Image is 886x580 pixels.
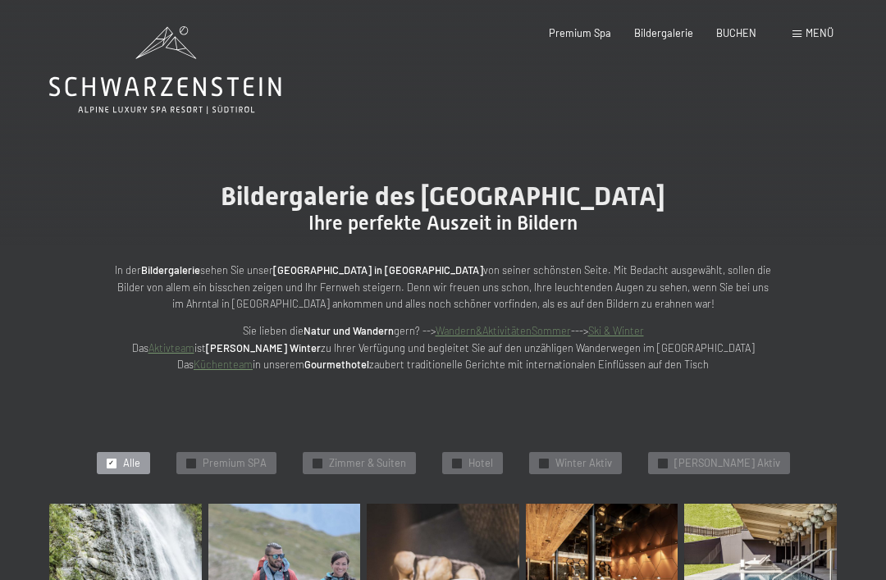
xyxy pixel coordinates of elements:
a: Wandern&AktivitätenSommer [436,324,571,337]
span: ✓ [454,459,459,468]
span: ✓ [660,459,665,468]
span: Hotel [468,456,493,471]
a: Bildergalerie [634,26,693,39]
span: ✓ [108,459,114,468]
strong: Bildergalerie [141,263,200,276]
strong: [GEOGRAPHIC_DATA] in [GEOGRAPHIC_DATA] [273,263,483,276]
p: Sie lieben die gern? --> ---> Das ist zu Ihrer Verfügung und begleitet Sie auf den unzähligen Wan... [115,322,771,372]
span: Premium SPA [203,456,267,471]
a: BUCHEN [716,26,756,39]
strong: Natur und Wandern [304,324,394,337]
a: Premium Spa [549,26,611,39]
span: ✓ [188,459,194,468]
a: Küchenteam [194,358,253,371]
span: Menü [806,26,833,39]
span: Zimmer & Suiten [329,456,406,471]
span: Winter Aktiv [555,456,612,471]
span: Ihre perfekte Auszeit in Bildern [308,212,578,235]
strong: [PERSON_NAME] Winter [206,341,321,354]
span: Alle [123,456,140,471]
p: In der sehen Sie unser von seiner schönsten Seite. Mit Bedacht ausgewählt, sollen die Bilder von ... [115,262,771,312]
span: ✓ [314,459,320,468]
a: Ski & Winter [588,324,644,337]
span: ✓ [541,459,546,468]
strong: Gourmethotel [304,358,369,371]
span: [PERSON_NAME] Aktiv [674,456,780,471]
span: Bildergalerie des [GEOGRAPHIC_DATA] [221,180,665,212]
a: Aktivteam [148,341,194,354]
